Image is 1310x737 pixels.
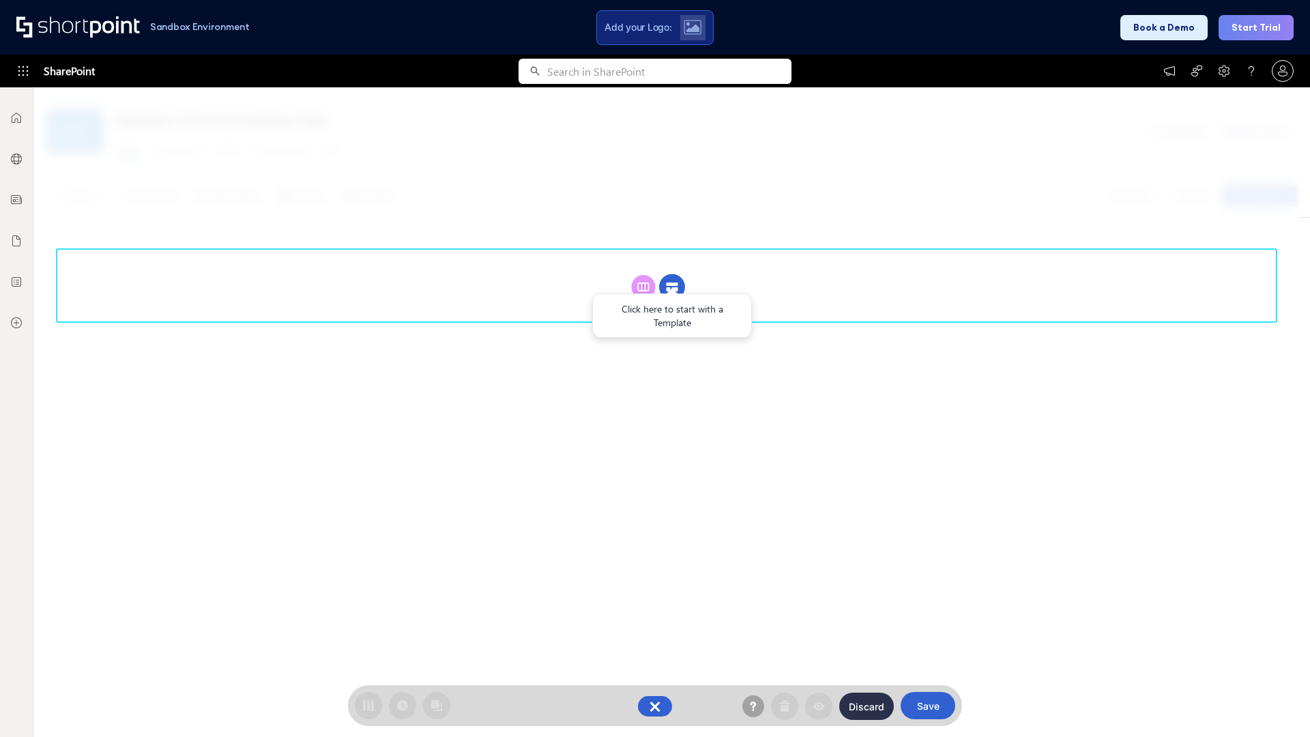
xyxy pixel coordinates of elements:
[605,21,671,33] span: Add your Logo:
[839,693,894,720] button: Discard
[150,23,250,31] h1: Sandbox Environment
[44,55,95,87] span: SharePoint
[901,692,955,719] button: Save
[1120,15,1208,40] button: Book a Demo
[547,59,791,84] input: Search in SharePoint
[684,20,701,35] img: Upload logo
[1242,671,1310,737] iframe: Chat Widget
[1219,15,1294,40] button: Start Trial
